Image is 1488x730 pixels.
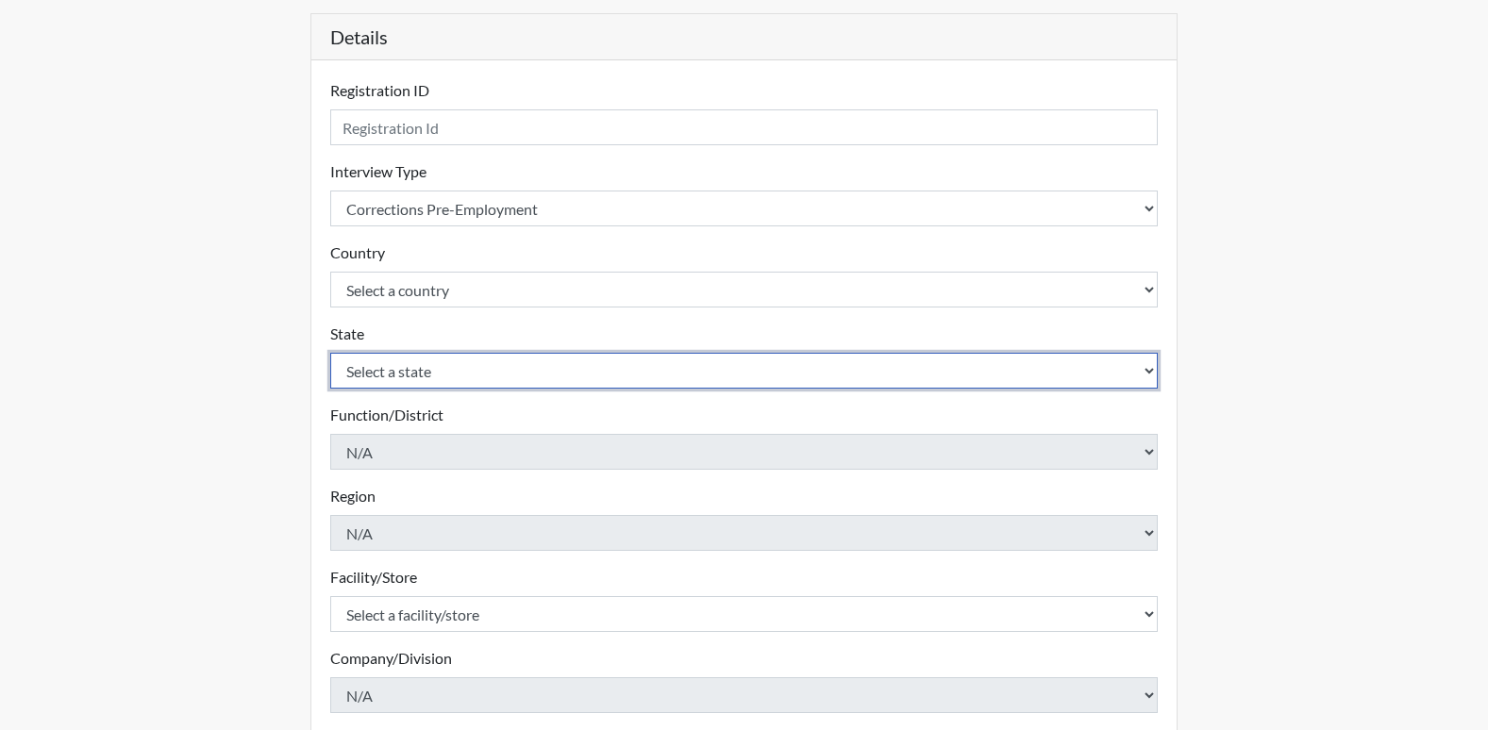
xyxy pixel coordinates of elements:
label: State [330,323,364,345]
label: Region [330,485,376,507]
label: Interview Type [330,160,426,183]
input: Insert a Registration ID, which needs to be a unique alphanumeric value for each interviewee [330,109,1159,145]
h5: Details [311,14,1178,60]
label: Facility/Store [330,566,417,589]
label: Company/Division [330,647,452,670]
label: Country [330,241,385,264]
label: Function/District [330,404,443,426]
label: Registration ID [330,79,429,102]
